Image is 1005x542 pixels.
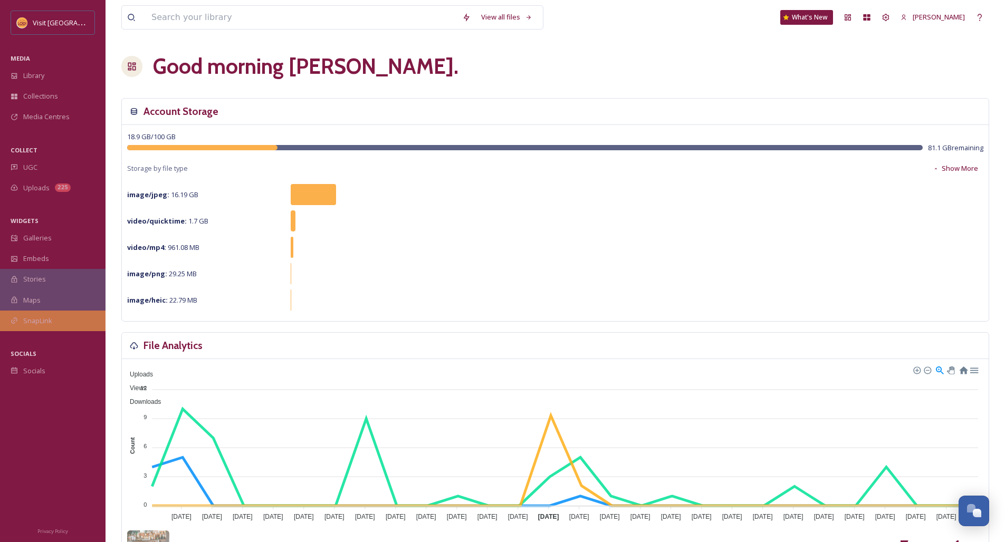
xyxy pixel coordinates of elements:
[55,183,71,192] div: 225
[600,513,620,520] tspan: [DATE]
[127,269,197,278] span: 29.25 MB
[969,365,978,374] div: Menu
[143,501,147,508] tspan: 0
[630,513,650,520] tspan: [DATE]
[129,437,136,454] text: Count
[127,216,208,226] span: 1.7 GB
[416,513,436,520] tspan: [DATE]
[127,295,168,305] strong: image/heic :
[814,513,834,520] tspan: [DATE]
[263,513,283,520] tspan: [DATE]
[11,350,36,357] span: SOCIALS
[913,12,965,22] span: [PERSON_NAME]
[127,295,197,305] span: 22.79 MB
[171,513,192,520] tspan: [DATE]
[127,216,187,226] strong: video/quicktime :
[935,365,944,374] div: Selection Zoom
[477,513,497,520] tspan: [DATE]
[122,384,147,392] span: Views
[927,158,983,179] button: Show More
[33,17,114,27] span: Visit [GEOGRAPHIC_DATA]
[140,385,147,391] tspan: 12
[11,54,30,62] span: MEDIA
[23,233,52,243] span: Galleries
[143,472,147,479] tspan: 3
[476,7,538,27] a: View all files
[143,443,147,449] tspan: 6
[11,146,37,154] span: COLLECT
[122,398,161,405] span: Downloads
[722,513,742,520] tspan: [DATE]
[23,162,37,172] span: UGC
[913,366,920,373] div: Zoom In
[23,316,52,326] span: SnapLink
[17,17,27,28] img: Square%20Social%20Visit%20Lodi.png
[37,524,68,537] a: Privacy Policy
[906,513,926,520] tspan: [DATE]
[936,513,956,520] tspan: [DATE]
[355,513,375,520] tspan: [DATE]
[23,295,41,305] span: Maps
[753,513,773,520] tspan: [DATE]
[146,6,457,29] input: Search your library
[143,104,218,119] h3: Account Storage
[23,183,50,193] span: Uploads
[23,366,45,376] span: Socials
[153,51,458,82] h1: Good morning [PERSON_NAME] .
[37,528,68,535] span: Privacy Policy
[959,496,989,526] button: Open Chat
[661,513,681,520] tspan: [DATE]
[127,190,198,199] span: 16.19 GB
[127,269,167,278] strong: image/png :
[895,7,970,27] a: [PERSON_NAME]
[959,365,968,374] div: Reset Zoom
[23,254,49,264] span: Embeds
[386,513,406,520] tspan: [DATE]
[143,414,147,420] tspan: 9
[127,243,166,252] strong: video/mp4 :
[11,217,39,225] span: WIDGETS
[692,513,712,520] tspan: [DATE]
[233,513,253,520] tspan: [DATE]
[569,513,589,520] tspan: [DATE]
[508,513,528,520] tspan: [DATE]
[923,366,931,373] div: Zoom Out
[127,132,176,141] span: 18.9 GB / 100 GB
[23,91,58,101] span: Collections
[127,190,169,199] strong: image/jpeg :
[127,163,188,173] span: Storage by file type
[23,274,46,284] span: Stories
[447,513,467,520] tspan: [DATE]
[143,338,203,353] h3: File Analytics
[122,371,153,378] span: Uploads
[783,513,803,520] tspan: [DATE]
[127,243,199,252] span: 961.08 MB
[23,71,44,81] span: Library
[23,112,70,122] span: Media Centres
[845,513,865,520] tspan: [DATE]
[875,513,895,520] tspan: [DATE]
[947,366,953,373] div: Panning
[294,513,314,520] tspan: [DATE]
[202,513,222,520] tspan: [DATE]
[780,10,833,25] a: What's New
[538,513,559,520] tspan: [DATE]
[928,143,983,153] span: 81.1 GB remaining
[324,513,344,520] tspan: [DATE]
